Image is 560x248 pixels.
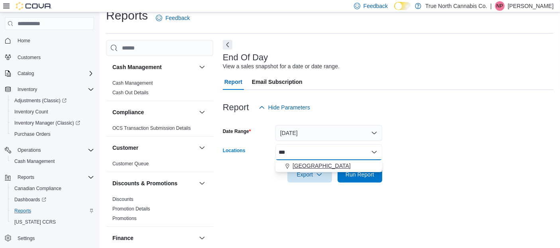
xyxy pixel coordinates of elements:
[112,179,177,187] h3: Discounts & Promotions
[14,69,37,78] button: Catalog
[11,206,34,216] a: Reports
[2,84,97,95] button: Inventory
[2,145,97,156] button: Operations
[252,74,303,90] span: Email Subscription
[338,167,382,183] button: Run Report
[11,184,65,193] a: Canadian Compliance
[14,234,38,243] a: Settings
[2,232,97,244] button: Settings
[11,129,94,139] span: Purchase Orders
[223,103,249,112] h3: Report
[112,234,134,242] h3: Finance
[106,78,213,101] div: Cash Management
[106,8,148,24] h1: Reports
[14,109,48,115] span: Inventory Count
[153,10,193,26] a: Feedback
[112,161,149,167] span: Customer Queue
[14,233,94,243] span: Settings
[112,144,196,152] button: Customer
[223,62,340,71] div: View a sales snapshot for a date or date range.
[11,129,54,139] a: Purchase Orders
[14,85,94,94] span: Inventory
[223,128,251,135] label: Date Range
[8,205,97,216] button: Reports
[197,179,207,188] button: Discounts & Promotions
[2,35,97,46] button: Home
[112,144,138,152] h3: Customer
[275,125,382,141] button: [DATE]
[11,206,94,216] span: Reports
[11,195,49,204] a: Dashboards
[14,185,61,192] span: Canadian Compliance
[18,174,34,181] span: Reports
[112,63,196,71] button: Cash Management
[11,118,83,128] a: Inventory Manager (Classic)
[14,97,67,104] span: Adjustments (Classic)
[495,1,505,11] div: Noah Pollock
[18,38,30,44] span: Home
[112,63,162,71] h3: Cash Management
[112,206,150,212] span: Promotion Details
[197,62,207,72] button: Cash Management
[364,2,388,10] span: Feedback
[2,68,97,79] button: Catalog
[8,95,97,106] a: Adjustments (Classic)
[165,14,190,22] span: Feedback
[11,217,94,227] span: Washington CCRS
[14,145,44,155] button: Operations
[11,96,94,105] span: Adjustments (Classic)
[112,125,191,131] span: OCS Transaction Submission Details
[14,196,46,203] span: Dashboards
[112,108,196,116] button: Compliance
[18,70,34,77] span: Catalog
[8,183,97,194] button: Canadian Compliance
[292,167,327,183] span: Export
[14,173,37,182] button: Reports
[223,53,268,62] h3: End Of Day
[112,179,196,187] button: Discounts & Promotions
[293,162,351,170] span: [GEOGRAPHIC_DATA]
[2,172,97,183] button: Reports
[11,107,94,117] span: Inventory Count
[8,106,97,117] button: Inventory Count
[112,80,153,86] a: Cash Management
[8,216,97,228] button: [US_STATE] CCRS
[8,129,97,140] button: Purchase Orders
[425,1,487,11] p: True North Cannabis Co.
[18,86,37,93] span: Inventory
[14,85,40,94] button: Inventory
[11,195,94,204] span: Dashboards
[11,96,70,105] a: Adjustments (Classic)
[18,235,35,242] span: Settings
[11,184,94,193] span: Canadian Compliance
[14,36,33,46] a: Home
[223,40,232,50] button: Next
[394,2,411,10] input: Dark Mode
[112,108,144,116] h3: Compliance
[112,234,196,242] button: Finance
[14,173,94,182] span: Reports
[490,1,492,11] p: |
[8,156,97,167] button: Cash Management
[112,206,150,212] a: Promotion Details
[14,219,56,225] span: [US_STATE] CCRS
[346,171,374,179] span: Run Report
[14,52,94,62] span: Customers
[8,117,97,129] a: Inventory Manager (Classic)
[112,216,137,221] a: Promotions
[14,131,51,137] span: Purchase Orders
[14,158,55,165] span: Cash Management
[106,123,213,136] div: Compliance
[14,53,44,62] a: Customers
[8,194,97,205] a: Dashboards
[224,74,242,90] span: Report
[112,89,149,96] span: Cash Out Details
[14,208,31,214] span: Reports
[275,160,382,172] button: [GEOGRAPHIC_DATA]
[112,90,149,95] a: Cash Out Details
[11,107,51,117] a: Inventory Count
[275,160,382,172] div: Choose from the following options
[223,147,246,154] label: Locations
